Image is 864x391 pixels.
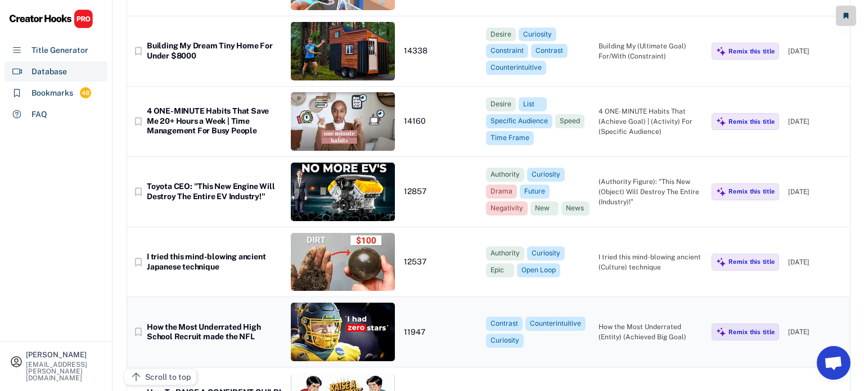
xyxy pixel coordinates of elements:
[523,100,542,109] div: List
[291,233,395,291] img: 2WsOnF8pEe4-d09fdd94-6a3d-49a0-a657-2c94f8500c12.jpeg
[788,327,844,337] div: [DATE]
[535,46,563,56] div: Contrast
[521,266,556,275] div: Open Loop
[523,30,552,39] div: Curiosity
[490,266,510,275] div: Epic
[147,252,282,272] div: I tried this mind-blowing ancient Japanese technique
[133,326,144,338] button: bookmark_border
[535,204,554,213] div: New
[716,187,726,197] img: MagicMajor%20%28Purple%29.svg
[716,257,726,267] img: MagicMajor%20%28Purple%29.svg
[490,319,518,329] div: Contrast
[560,116,580,126] div: Speed
[133,186,144,197] button: bookmark_border
[147,106,282,136] div: 4 ONE-MINUTE Habits That Save Me 20+ Hours a Week | Time Management For Busy People
[404,327,477,338] div: 11947
[291,22,395,80] img: BuildingMyDreamTinyHomeForUnder8000-DavidRule.jpg
[490,249,520,258] div: Authority
[31,66,67,78] div: Database
[728,328,775,336] div: Remix this title
[291,303,395,361] img: 5mZRrcUnZrI-f9c4e340-1889-43b4-88cd-57e862467dab.jpeg
[490,116,548,126] div: Specific Audience
[530,319,581,329] div: Counterintuitive
[490,336,519,345] div: Curiosity
[788,46,844,56] div: [DATE]
[598,41,703,61] div: Building My (Ultimate Goal) For/With (Constraint)
[716,327,726,337] img: MagicMajor%20%28Purple%29.svg
[404,187,477,197] div: 12857
[26,351,102,358] div: [PERSON_NAME]
[147,322,282,342] div: How the Most Underrated High School Recruit made the NFL
[147,182,282,201] div: Toyota CEO: "This New Engine Will Destroy The Entire EV Industry!"
[490,100,511,109] div: Desire
[31,44,88,56] div: Title Generator
[716,116,726,127] img: MagicMajor%20%28Purple%29.svg
[490,30,511,39] div: Desire
[490,170,520,179] div: Authority
[598,177,703,207] div: (Authority Figure): "This New (Object) Will Destroy The Entire (Industry)!”
[31,109,47,120] div: FAQ
[728,118,775,125] div: Remix this title
[817,346,850,380] a: Open chat
[490,63,542,73] div: Counterintuitive
[788,187,844,197] div: [DATE]
[9,9,93,29] img: CHPRO%20Logo.svg
[133,46,144,57] button: bookmark_border
[490,204,523,213] div: Negativity
[404,116,477,127] div: 14160
[598,106,703,137] div: 4 ONE-MINUTE Habits That (Achieve Goal) | (Activity) For (Specific Audience)
[404,46,477,56] div: 14338
[728,187,775,195] div: Remix this title
[728,258,775,266] div: Remix this title
[147,41,282,61] div: Building My Dream Tiny Home For Under $8000
[490,133,529,143] div: Time Frame
[598,322,703,342] div: How the Most Underrated (Entity) (Achieved Big Goal)
[133,116,144,127] button: bookmark_border
[145,371,191,383] div: Scroll to top
[598,252,703,272] div: I tried this mind-blowing ancient (Culture) technique
[404,257,477,267] div: 12537
[490,187,512,196] div: Drama
[788,116,844,127] div: [DATE]
[26,361,102,381] div: [EMAIL_ADDRESS][PERSON_NAME][DOMAIN_NAME]
[532,249,560,258] div: Curiosity
[291,92,395,151] img: 4ONE-MINUTEHabitsThatSaveMe20HoursaWeek_TimeManagementForBusyPeople-DrAminaYonis.jpg
[133,257,144,268] button: bookmark_border
[490,46,524,56] div: Constraint
[291,163,395,221] img: rTawvzH0MQ4-0f1e3f99-203e-48ba-a81a-7e7d3eda59c6.jpeg
[788,257,844,267] div: [DATE]
[524,187,545,196] div: Future
[728,47,775,55] div: Remix this title
[566,204,585,213] div: News
[532,170,560,179] div: Curiosity
[31,87,73,99] div: Bookmarks
[716,46,726,56] img: MagicMajor%20%28Purple%29.svg
[80,88,91,98] div: 48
